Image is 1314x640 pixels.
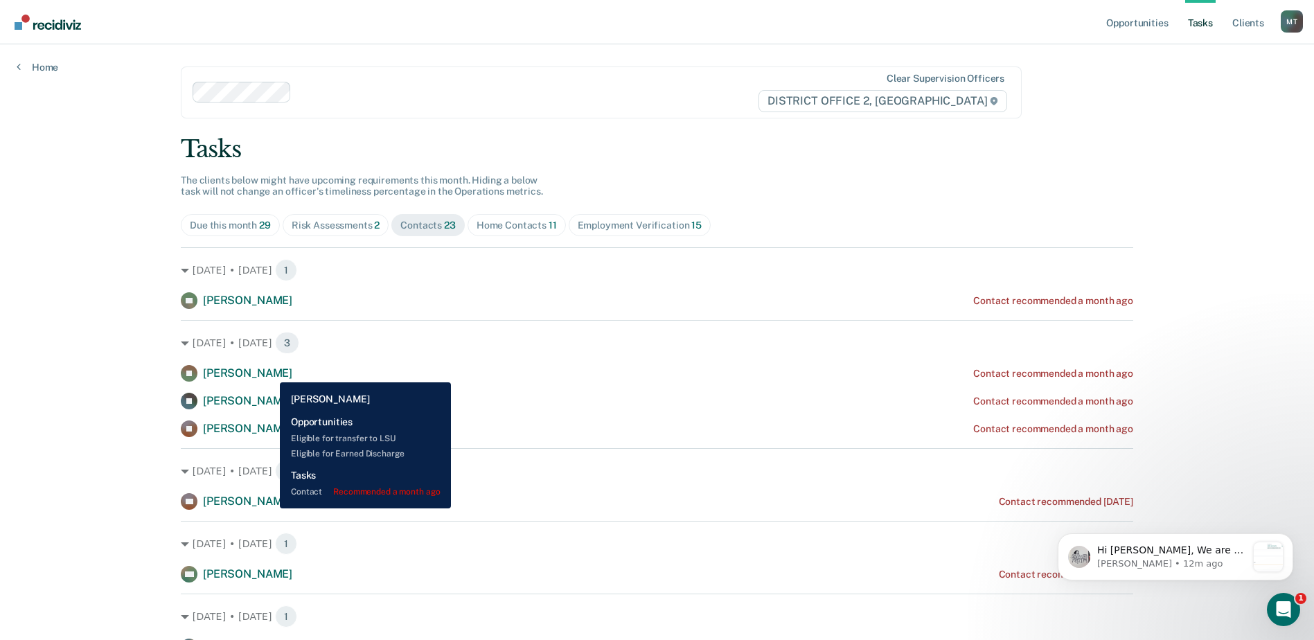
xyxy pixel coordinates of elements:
span: 1 [275,259,297,281]
span: 29 [259,220,271,231]
span: [PERSON_NAME] [203,394,292,407]
iframe: Intercom notifications message [1037,506,1314,603]
div: Home Contacts [477,220,557,231]
img: Recidiviz [15,15,81,30]
div: Due this month [190,220,271,231]
span: 2 [374,220,380,231]
button: Profile dropdown button [1281,10,1303,33]
div: Contact recommended [DATE] [999,496,1133,508]
span: 3 [275,332,299,354]
iframe: Intercom live chat [1267,593,1300,626]
div: Contacts [400,220,456,231]
span: [PERSON_NAME] [203,366,292,380]
span: [PERSON_NAME] [203,495,292,508]
div: [DATE] • [DATE] 1 [181,605,1133,628]
span: 1 [1295,593,1306,604]
div: Contact recommended a month ago [973,423,1133,435]
span: 1 [275,533,297,555]
div: Contact recommended a month ago [973,395,1133,407]
div: Risk Assessments [292,220,380,231]
div: Contact recommended [DATE] [999,569,1133,580]
span: 1 [275,460,297,482]
div: [DATE] • [DATE] 3 [181,332,1133,354]
div: Contact recommended a month ago [973,295,1133,307]
span: 1 [275,605,297,628]
div: Tasks [181,135,1133,163]
a: Home [17,61,58,73]
span: [PERSON_NAME] [203,422,292,435]
div: M T [1281,10,1303,33]
div: [DATE] • [DATE] 1 [181,533,1133,555]
div: Contact recommended a month ago [973,368,1133,380]
span: [PERSON_NAME] [203,567,292,580]
span: DISTRICT OFFICE 2, [GEOGRAPHIC_DATA] [758,90,1007,112]
div: [DATE] • [DATE] 1 [181,460,1133,482]
span: 23 [444,220,456,231]
span: [PERSON_NAME] [203,294,292,307]
span: The clients below might have upcoming requirements this month. Hiding a below task will not chang... [181,175,543,197]
div: [DATE] • [DATE] 1 [181,259,1133,281]
span: 15 [691,220,702,231]
span: 11 [549,220,557,231]
div: Employment Verification [578,220,702,231]
div: Clear supervision officers [887,73,1004,85]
